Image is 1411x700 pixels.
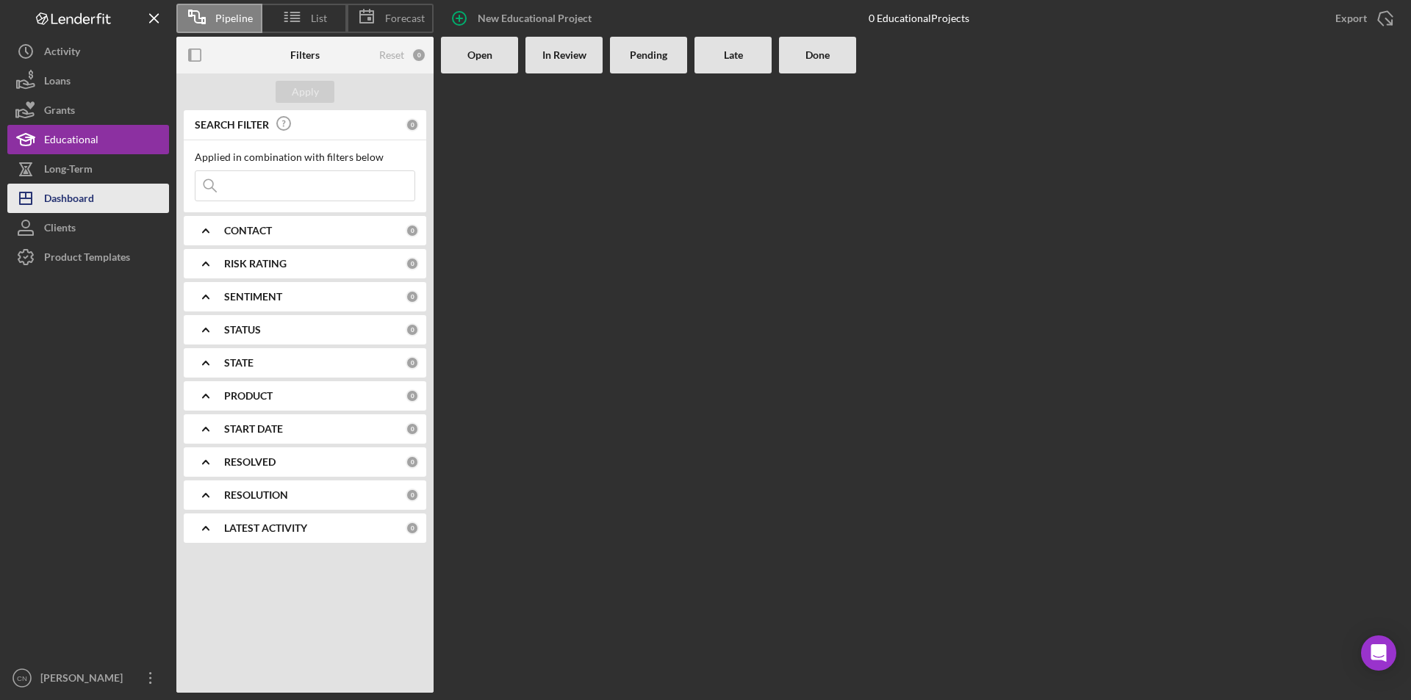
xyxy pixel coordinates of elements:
div: 0 [412,48,426,62]
div: 0 [406,224,419,237]
div: Educational [44,125,98,158]
b: STATUS [224,324,261,336]
div: Open Intercom Messenger [1361,635,1396,671]
div: 0 [406,257,419,270]
div: 0 [406,422,419,436]
button: Dashboard [7,184,169,213]
div: 0 [406,290,419,303]
b: Late [724,49,743,61]
div: Clients [44,213,76,246]
div: Export [1335,4,1367,33]
button: Export [1321,4,1404,33]
div: 0 [406,488,419,502]
b: CONTACT [224,225,272,237]
button: Apply [276,81,334,103]
div: Reset [379,49,404,61]
button: Clients [7,213,169,242]
b: RISK RATING [224,258,287,270]
button: Loans [7,66,169,95]
b: SEARCH FILTER [195,119,269,131]
div: Loans [44,66,71,99]
span: Forecast [385,12,425,24]
div: 0 [406,356,419,369]
b: START DATE [224,423,283,435]
button: Activity [7,37,169,66]
div: Grants [44,95,75,129]
div: Activity [44,37,80,70]
div: Applied in combination with filters below [195,151,415,163]
div: [PERSON_NAME] [37,663,132,696]
div: Long-Term [44,154,93,187]
b: Pending [630,49,667,61]
b: PRODUCT [224,390,273,402]
b: LATEST ACTIVITY [224,522,307,534]
div: 0 [406,323,419,336]
span: Pipeline [215,12,253,24]
b: In Review [542,49,586,61]
div: Dashboard [44,184,94,217]
b: STATE [224,357,254,369]
button: Grants [7,95,169,125]
button: Product Templates [7,242,169,272]
b: SENTIMENT [224,291,282,303]
span: List [311,12,327,24]
button: Educational [7,125,169,154]
b: Open [467,49,492,61]
div: 0 [406,389,419,403]
b: RESOLVED [224,456,276,468]
div: 0 [406,522,419,535]
text: CN [17,674,27,682]
button: Long-Term [7,154,169,184]
div: Apply [292,81,319,103]
button: CN[PERSON_NAME] [7,663,169,693]
b: Done [805,49,830,61]
div: 0 [406,118,419,131]
button: New Educational Project [441,4,606,33]
div: New Educational Project [478,4,592,33]
div: 0 Educational Projects [869,12,969,24]
b: Filters [290,49,320,61]
div: 0 [406,455,419,469]
b: RESOLUTION [224,489,288,501]
div: Product Templates [44,242,130,275]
